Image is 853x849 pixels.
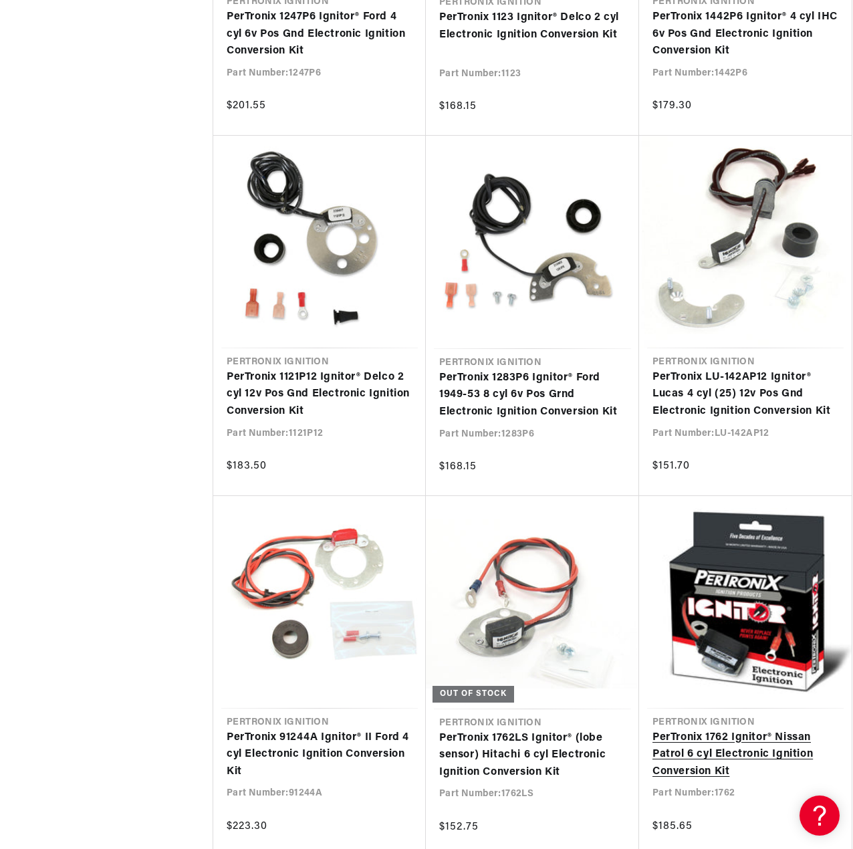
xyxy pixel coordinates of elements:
a: PerTronix 91244A Ignitor® II Ford 4 cyl Electronic Ignition Conversion Kit [227,729,412,781]
a: PerTronix 1442P6 Ignitor® 4 cyl IHC 6v Pos Gnd Electronic Ignition Conversion Kit [652,9,838,60]
a: PerTronix 1121P12 Ignitor® Delco 2 cyl 12v Pos Gnd Electronic Ignition Conversion Kit [227,369,412,420]
a: PerTronix 1762 Ignitor® Nissan Patrol 6 cyl Electronic Ignition Conversion Kit [652,729,838,781]
a: PerTronix 1247P6 Ignitor® Ford 4 cyl 6v Pos Gnd Electronic Ignition Conversion Kit [227,9,412,60]
a: PerTronix LU-142AP12 Ignitor® Lucas 4 cyl (25) 12v Pos Gnd Electronic Ignition Conversion Kit [652,369,838,420]
a: PerTronix 1762LS Ignitor® (lobe sensor) Hitachi 6 cyl Electronic Ignition Conversion Kit [439,730,626,781]
a: PerTronix 1283P6 Ignitor® Ford 1949-53 8 cyl 6v Pos Grnd Electronic Ignition Conversion Kit [439,370,626,421]
a: PerTronix 1123 Ignitor® Delco 2 cyl Electronic Ignition Conversion Kit [439,9,626,43]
